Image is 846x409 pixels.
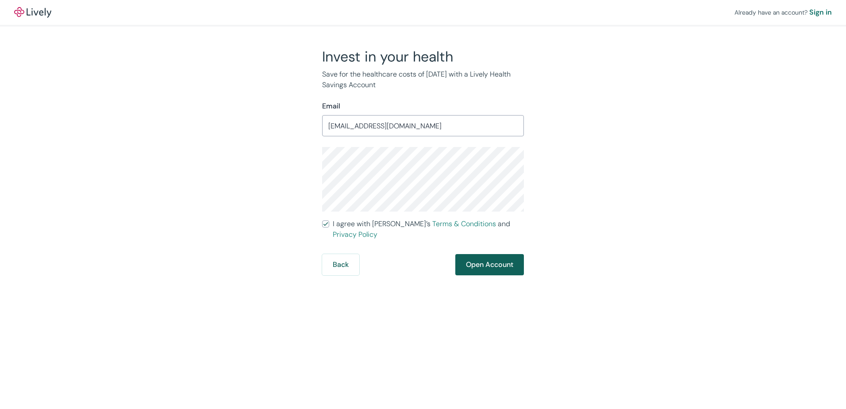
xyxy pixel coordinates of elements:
a: Sign in [809,7,832,18]
a: Privacy Policy [333,230,377,239]
div: Already have an account? [734,7,832,18]
a: LivelyLively [14,7,51,18]
span: I agree with [PERSON_NAME]’s and [333,219,524,240]
button: Open Account [455,254,524,275]
a: Terms & Conditions [432,219,496,228]
h2: Invest in your health [322,48,524,66]
img: Lively [14,7,51,18]
p: Save for the healthcare costs of [DATE] with a Lively Health Savings Account [322,69,524,90]
label: Email [322,101,340,112]
button: Back [322,254,359,275]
